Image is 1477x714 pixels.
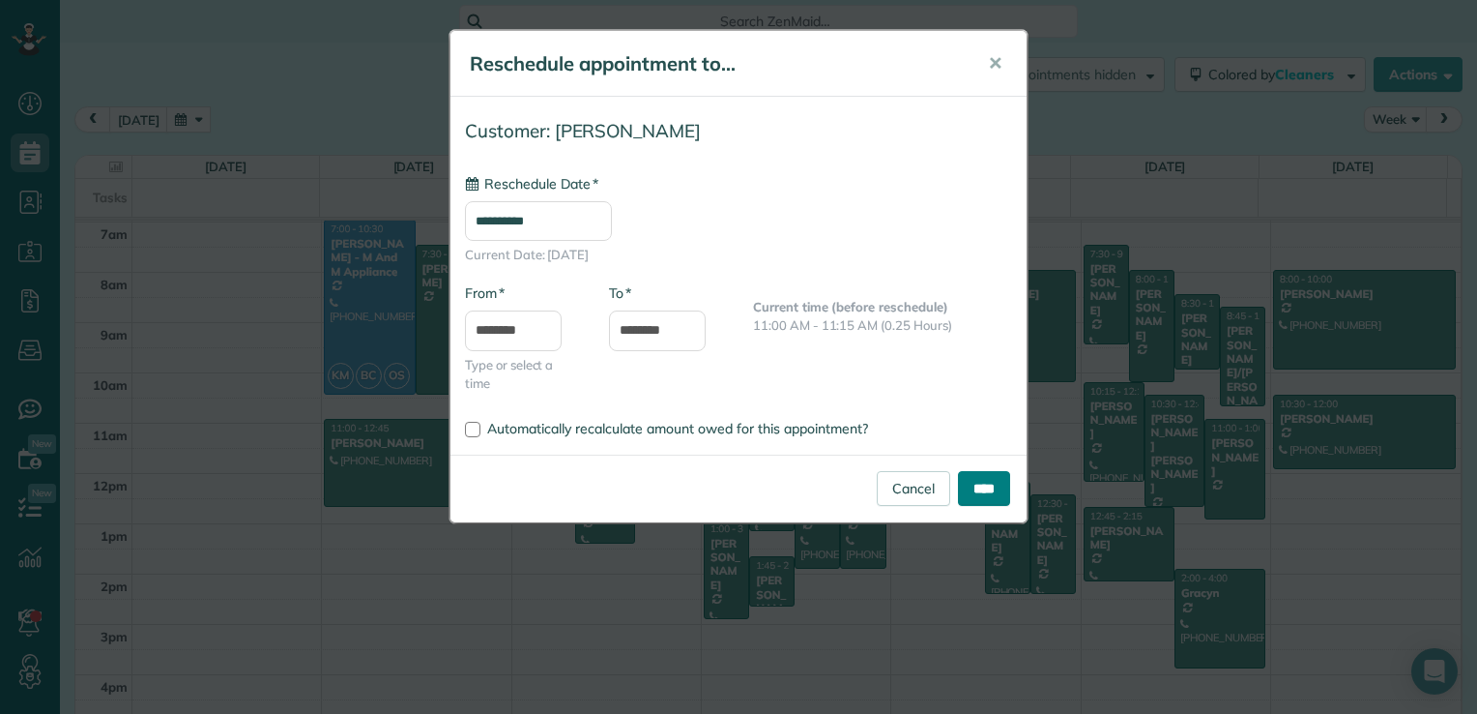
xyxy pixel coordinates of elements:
[988,52,1002,74] span: ✕
[487,420,868,437] span: Automatically recalculate amount owed for this appointment?
[465,121,1012,141] h4: Customer: [PERSON_NAME]
[470,50,961,77] h5: Reschedule appointment to...
[465,356,580,393] span: Type or select a time
[753,316,1012,335] p: 11:00 AM - 11:15 AM (0.25 Hours)
[877,471,950,506] a: Cancel
[465,174,598,193] label: Reschedule Date
[609,283,631,303] label: To
[465,246,1012,264] span: Current Date: [DATE]
[465,283,505,303] label: From
[753,299,948,314] b: Current time (before reschedule)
